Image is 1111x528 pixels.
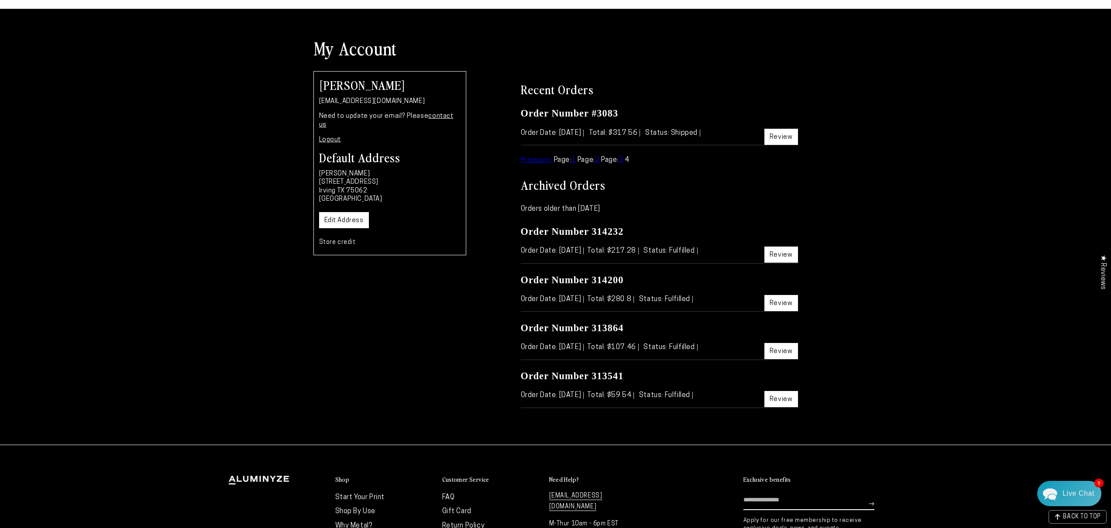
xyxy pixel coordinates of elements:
div: [PERSON_NAME] [40,144,153,153]
h2: Customer Service [442,476,489,483]
span: 4 [625,157,629,164]
p: Orders older than [DATE] [521,203,798,216]
a: Edit Address [319,212,369,228]
a: Review [764,129,798,145]
span: Page: [554,157,571,164]
h2: Need Help? [549,476,579,483]
div: [DATE] [153,117,169,123]
img: fba842a801236a3782a25bbf40121a09 [29,88,38,96]
span: Status: Fulfilled [643,344,697,351]
a: Order Number #3083 [521,108,619,119]
img: Helga [63,13,86,36]
span: Order Date: [DATE] [521,247,584,254]
a: Review [764,295,798,311]
span: Total: $59.54 [587,392,634,399]
span: BACK TO TOP [1063,514,1101,520]
div: [DATE] [153,174,169,180]
img: fba842a801236a3782a25bbf40121a09 [29,116,38,125]
div: [PERSON_NAME] [40,258,153,266]
span: Order Date: [DATE] [521,130,584,137]
button: Subscribe [869,490,874,517]
div: [DATE] [153,89,169,96]
div: [PERSON_NAME] [40,88,153,96]
a: FAQ [442,494,455,501]
a: Order Number 313864 [521,322,624,333]
summary: Need Help? [549,476,647,484]
h2: Exclusive benefits [743,476,791,483]
p: Good morning, [PERSON_NAME]. How can I help you? [29,239,169,247]
p: Hello [PERSON_NAME], I already processed your refund of $25.86. This is for your unapplied Pro di... [29,154,169,162]
summary: Customer Service [442,476,540,484]
a: Order Number 313541 [521,370,624,381]
a: 3 [619,157,623,164]
h2: Archived Orders [521,177,798,192]
p: Good morning, [PERSON_NAME]. The shipping address of order P4409 has been changed. I am attaching... [29,211,169,219]
h3: Default Address [319,151,461,163]
span: Status: Fulfilled [639,392,693,399]
div: [PERSON_NAME] [40,173,153,181]
a: 2 [595,157,600,164]
div: [PERSON_NAME] [40,230,153,238]
img: fba842a801236a3782a25bbf40121a09 [29,257,38,266]
a: Store credit [319,239,356,246]
img: fba842a801236a3782a25bbf40121a09 [29,230,38,238]
span: Status: Fulfilled [643,247,697,254]
p: [EMAIL_ADDRESS][DOMAIN_NAME] [319,97,461,106]
span: Total: $107.46 [587,344,638,351]
span: Status: Fulfilled [639,296,693,303]
summary: Shop [335,476,433,484]
p: Always welcome, [PERSON_NAME]. Stay safe! [29,182,169,191]
a: [EMAIL_ADDRESS][DOMAIN_NAME] [549,493,602,511]
span: Away until [DATE] [65,43,120,50]
a: Order Number 314200 [521,274,624,285]
h2: Recent Orders [521,81,798,97]
h2: [PERSON_NAME] [319,79,461,91]
span: Total: $280.8 [587,296,634,303]
div: Recent Conversations [17,72,167,80]
img: John [100,13,123,36]
div: [DATE] [153,230,169,237]
a: Order Number 314232 [521,226,624,237]
a: Gift Card [442,508,471,515]
a: Logout [319,137,341,143]
h1: My Account [313,37,798,59]
a: Review [764,391,798,407]
div: [PERSON_NAME] [40,201,153,209]
img: fba842a801236a3782a25bbf40121a09 [29,173,38,182]
img: fba842a801236a3782a25bbf40121a09 [29,144,38,153]
div: [DATE] [153,145,169,152]
span: 9 [1094,479,1104,487]
a: contact us [319,113,454,128]
span: Status: Shipped [645,130,700,137]
a: Start Your Print [335,494,385,501]
div: [PERSON_NAME] [40,117,153,125]
h2: Shop [335,476,350,483]
summary: Exclusive benefits [743,476,883,484]
span: Previous [521,157,549,164]
p: Your additional discount of $5.17 (for order P4409) has been processed. Please check your email f... [29,126,169,134]
p: Hi [PERSON_NAME], You may attach the photos here and I can forward them to Production. But they a... [29,97,169,106]
p: [PERSON_NAME] [STREET_ADDRESS] Irving TX 75062 [GEOGRAPHIC_DATA] [319,170,461,204]
span: Order Date: [DATE] [521,344,584,351]
a: Review [764,343,798,359]
span: Total: $317.56 [589,130,640,137]
img: Marie J [82,13,104,36]
span: Total: $217.28 [587,247,638,254]
div: [DATE] [153,202,169,209]
a: Previous« [521,157,552,164]
div: Contact Us Directly [1063,481,1094,506]
span: Page: [601,157,619,164]
a: Leave A Message [57,263,128,277]
p: Need to update your email? Please [319,112,461,129]
a: Review [764,247,798,263]
div: Chat widget toggle [1037,481,1101,506]
span: Order Date: [DATE] [521,392,584,399]
a: 1 [571,157,576,164]
img: fba842a801236a3782a25bbf40121a09 [29,201,38,210]
div: Click to open Judge.me floating reviews tab [1094,248,1111,296]
span: Page: [578,157,595,164]
a: Shop By Use [335,508,376,515]
span: Order Date: [DATE] [521,296,584,303]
